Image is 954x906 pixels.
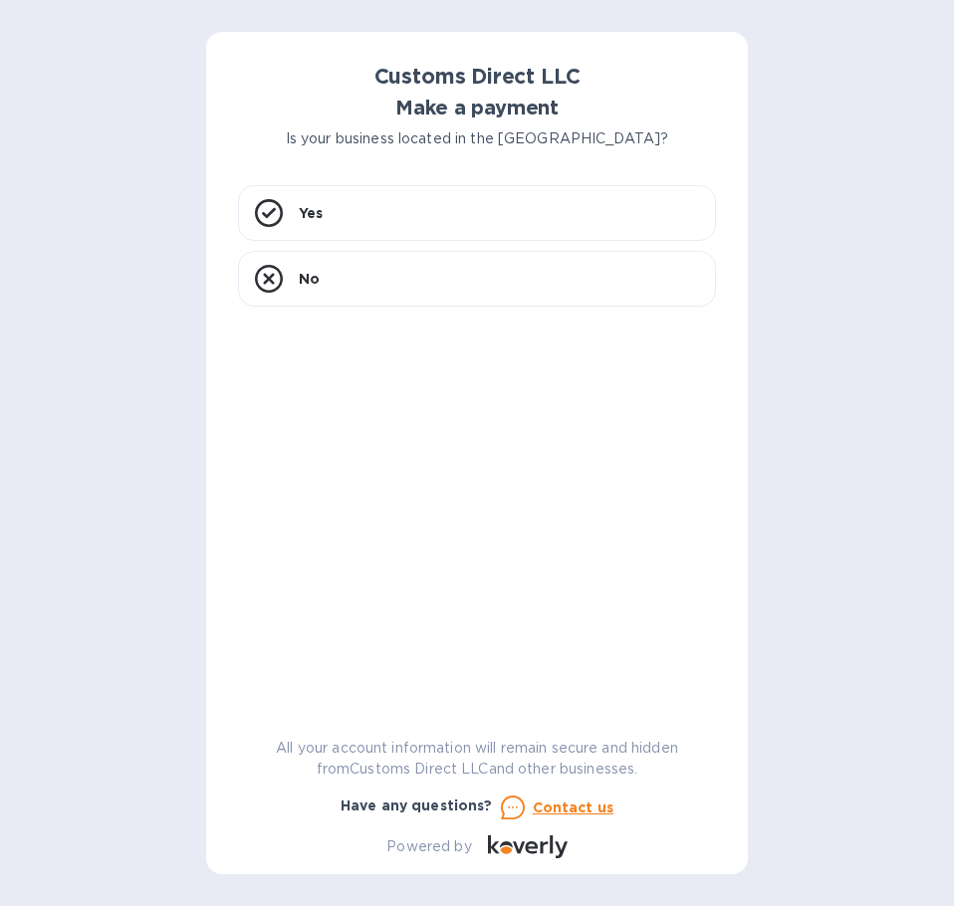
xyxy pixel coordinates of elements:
[374,64,581,89] b: Customs Direct LLC
[299,203,323,223] p: Yes
[238,738,716,780] p: All your account information will remain secure and hidden from Customs Direct LLC and other busi...
[386,836,471,857] p: Powered by
[238,97,716,119] h1: Make a payment
[238,128,716,149] p: Is your business located in the [GEOGRAPHIC_DATA]?
[299,269,320,289] p: No
[533,799,614,815] u: Contact us
[341,797,493,813] b: Have any questions?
